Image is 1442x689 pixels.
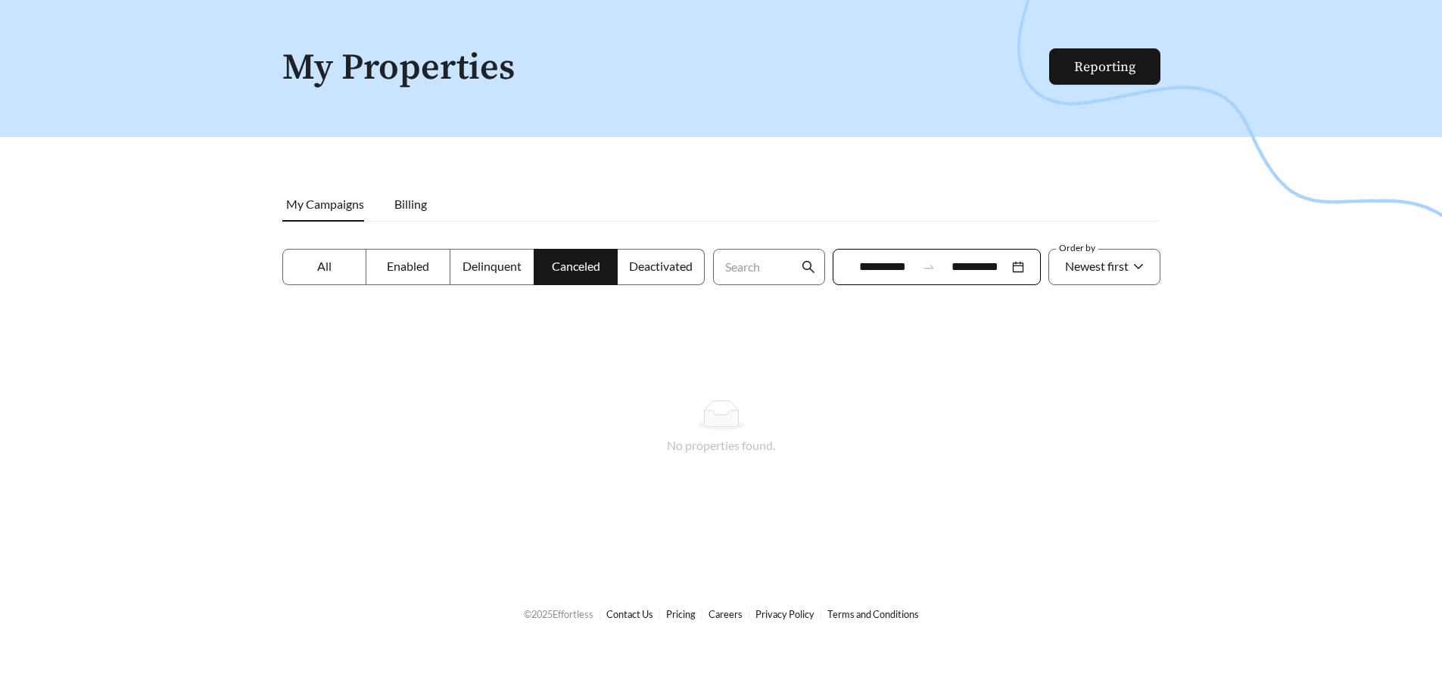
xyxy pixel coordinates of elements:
[387,259,429,273] span: Enabled
[462,259,522,273] span: Delinquent
[301,436,1142,455] div: No properties found.
[922,260,936,274] span: to
[552,259,600,273] span: Canceled
[922,260,936,274] span: swap-right
[1074,58,1135,76] a: Reporting
[394,197,427,211] span: Billing
[1049,48,1160,85] button: Reporting
[1065,259,1129,273] span: Newest first
[629,259,693,273] span: Deactivated
[802,260,815,274] span: search
[286,197,364,211] span: My Campaigns
[317,259,332,273] span: All
[282,48,1051,88] h1: My Properties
